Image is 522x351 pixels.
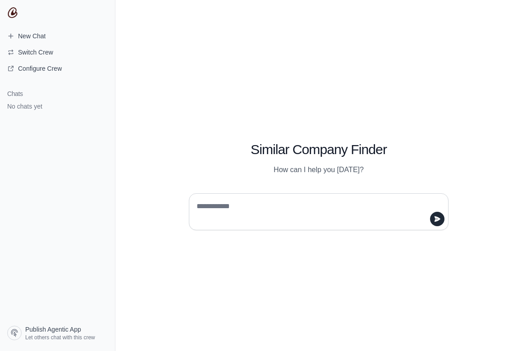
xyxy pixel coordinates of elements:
span: Switch Crew [18,48,53,57]
h1: Similar Company Finder [189,141,449,158]
a: New Chat [4,29,111,43]
iframe: Chat Widget [477,308,522,351]
p: How can I help you [DATE]? [189,164,449,175]
a: Configure Crew [4,61,111,76]
span: New Chat [18,32,46,41]
span: Let others chat with this crew [25,334,95,341]
span: Configure Crew [18,64,62,73]
span: Publish Agentic App [25,325,81,334]
button: Switch Crew [4,45,111,59]
a: Publish Agentic App Let others chat with this crew [4,322,111,344]
img: CrewAI Logo [7,7,18,18]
